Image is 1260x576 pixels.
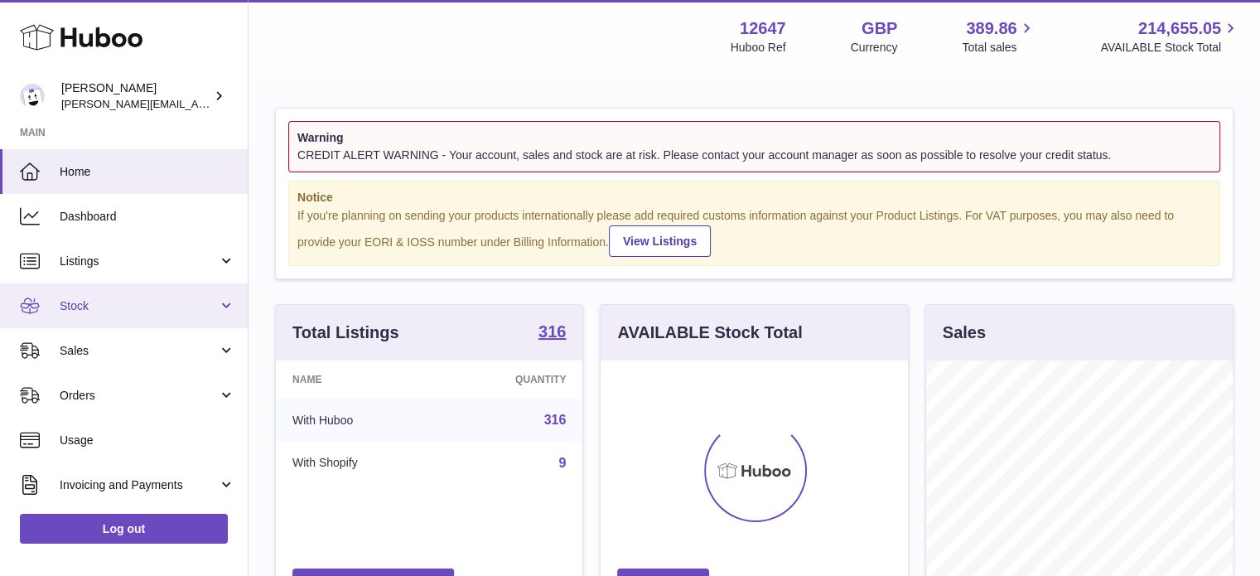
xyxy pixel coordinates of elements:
td: With Shopify [276,442,442,485]
a: 316 [538,323,566,343]
h3: Sales [943,322,986,344]
div: CREDIT ALERT WARNING - Your account, sales and stock are at risk. Please contact your account man... [297,148,1211,163]
div: [PERSON_NAME] [61,80,210,112]
strong: 12647 [740,17,786,40]
span: 214,655.05 [1138,17,1221,40]
th: Name [276,361,442,399]
span: [PERSON_NAME][EMAIL_ADDRESS][PERSON_NAME][DOMAIN_NAME] [61,97,421,110]
span: Orders [60,388,218,404]
h3: Total Listings [292,322,399,344]
span: Home [60,164,235,180]
span: Stock [60,298,218,314]
span: Invoicing and Payments [60,477,218,493]
h3: AVAILABLE Stock Total [617,322,802,344]
span: Total sales [962,40,1036,56]
div: Huboo Ref [731,40,786,56]
strong: GBP [862,17,897,40]
span: 389.86 [966,17,1016,40]
span: AVAILABLE Stock Total [1100,40,1240,56]
th: Quantity [442,361,583,399]
strong: 316 [538,323,566,340]
td: With Huboo [276,399,442,442]
a: 316 [544,413,567,427]
strong: Notice [297,190,1211,206]
strong: Warning [297,130,1211,146]
a: Log out [20,514,228,544]
a: View Listings [609,225,711,257]
a: 389.86 Total sales [962,17,1036,56]
div: If you're planning on sending your products internationally please add required customs informati... [297,208,1211,258]
a: 9 [558,456,566,470]
img: peter@pinter.co.uk [20,84,45,109]
span: Dashboard [60,209,235,225]
span: Usage [60,433,235,448]
span: Listings [60,254,218,269]
a: 214,655.05 AVAILABLE Stock Total [1100,17,1240,56]
div: Currency [851,40,898,56]
span: Sales [60,343,218,359]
